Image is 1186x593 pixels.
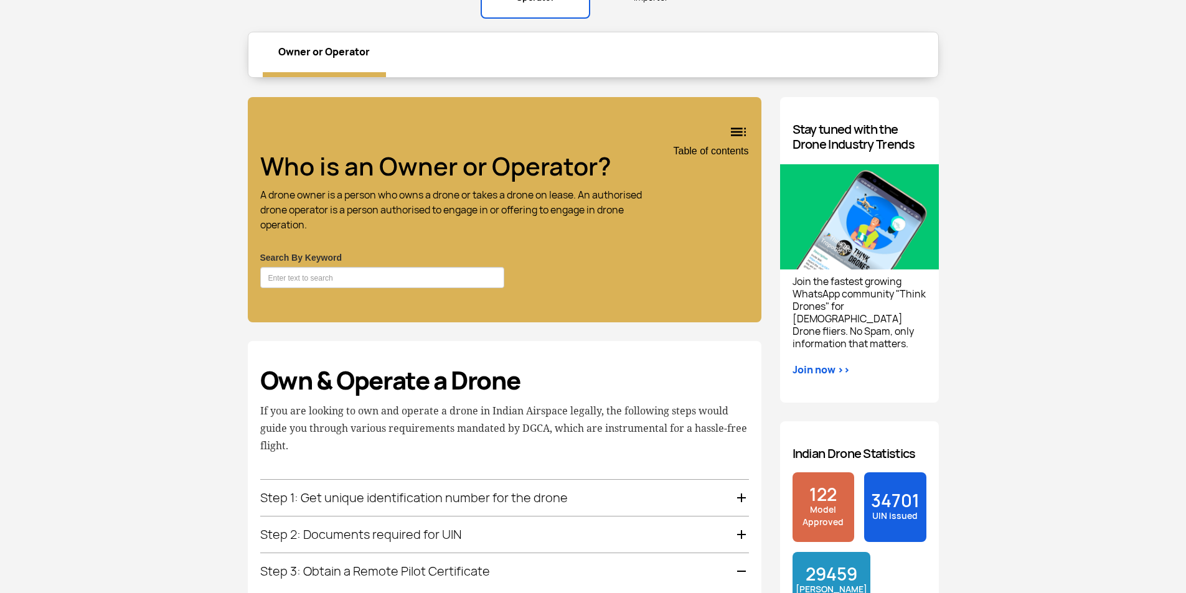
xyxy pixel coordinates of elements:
h3: Own & Operate a Drone [260,366,749,396]
span: UIN issued [867,510,923,522]
span: Table of contents [666,145,748,157]
span: Join the fastest growing WhatsApp community "Think Drones" for [DEMOGRAPHIC_DATA] Drone fliers. N... [793,276,926,350]
div: Step 1: Get unique identification number for the drone [260,480,749,516]
label: Search By Keyword [260,251,342,264]
div: Step 2: Documents required for UIN [260,516,749,553]
h5: A drone owner is a person who owns a drone or takes a drone on lease. An authorised drone operato... [260,188,666,233]
h4: Stay tuned with the Drone Industry Trends [793,122,926,152]
p: If you are looking to own and operate a drone in Indian Airspace legally, the following steps wou... [260,402,749,454]
span: Model Approved [796,503,852,528]
span: 122 [796,486,852,503]
span: 29459 [796,566,867,583]
a: Owner or Operator [263,32,386,77]
div: Step 3: Obtain a Remote Pilot Certificate [260,553,749,589]
input: Enter text to search [260,267,505,288]
a: Join now >> [793,363,850,378]
h4: Indian Drone Statistics [793,446,926,461]
span: 34701 [867,492,923,510]
h2: Who is an Owner or Operator? [260,152,666,182]
img: Recent updates on drone rules. [780,164,939,269]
